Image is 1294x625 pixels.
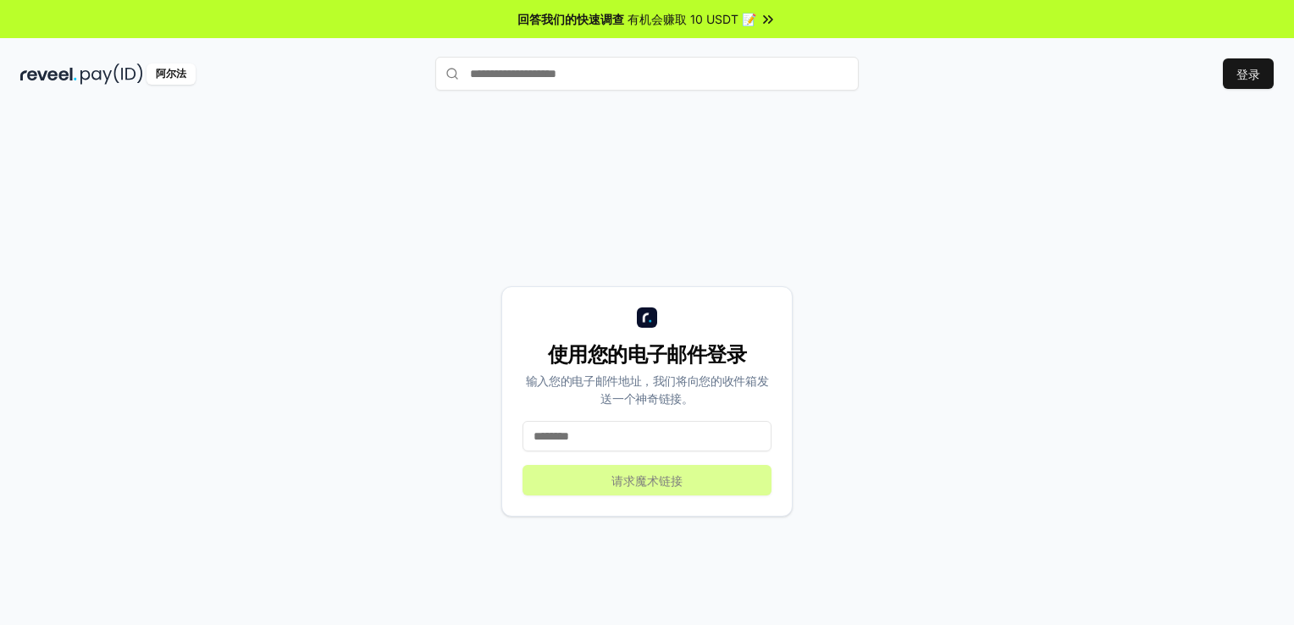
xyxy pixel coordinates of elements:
button: 登录 [1223,58,1274,89]
div: 输入您的电子邮件地址，我们将向您的收件箱发送一个神奇链接。 [523,372,771,407]
img: pay_id [80,64,143,85]
span: 回答我们的快速调查 [517,10,624,28]
img: reveel_dark [20,64,77,85]
img: logo_small [637,307,657,328]
div: 阿尔法 [147,64,196,85]
span: 有机会赚取 10 USDT 📝 [628,10,756,28]
div: 使用您的电子邮件登录 [523,341,771,368]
